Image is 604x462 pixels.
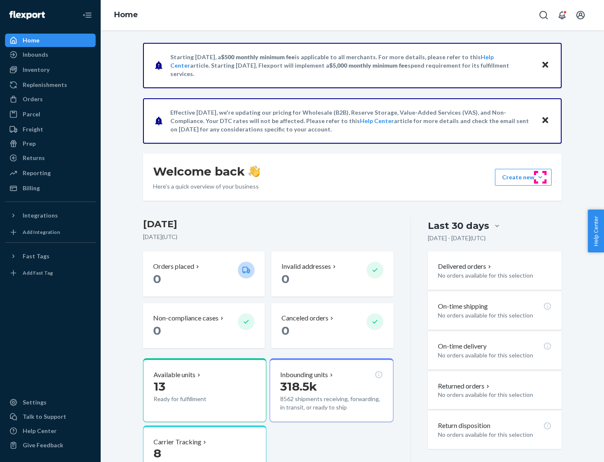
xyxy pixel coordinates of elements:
[114,10,138,19] a: Home
[281,262,331,271] p: Invalid addresses
[23,95,43,103] div: Orders
[143,233,393,241] p: [DATE] ( UTC )
[329,62,408,69] span: $5,000 monthly minimum fee
[23,139,36,148] div: Prep
[23,154,45,162] div: Returns
[23,125,43,134] div: Freight
[438,391,552,399] p: No orders available for this selection
[271,303,393,348] button: Canceled orders 0
[5,266,96,280] a: Add Fast Tag
[5,166,96,180] a: Reporting
[428,219,489,232] div: Last 30 days
[438,351,552,360] p: No orders available for this selection
[154,437,201,447] p: Carrier Tracking
[9,11,45,19] img: Flexport logo
[5,123,96,136] a: Freight
[153,313,219,323] p: Non-compliance cases
[170,53,533,78] p: Starting [DATE], a is applicable to all merchants. For more details, please refer to this article...
[5,34,96,47] a: Home
[153,164,260,179] h1: Welcome back
[23,81,67,89] div: Replenishments
[5,181,96,195] a: Billing
[5,48,96,61] a: Inbounds
[271,252,393,297] button: Invalid addresses 0
[5,396,96,409] a: Settings
[23,269,53,276] div: Add Fast Tag
[438,271,552,280] p: No orders available for this selection
[23,66,49,74] div: Inventory
[143,218,393,231] h3: [DATE]
[540,115,551,127] button: Close
[540,59,551,71] button: Close
[572,7,589,24] button: Open account menu
[23,169,51,177] div: Reporting
[360,117,394,124] a: Help Center
[107,3,145,27] ol: breadcrumbs
[23,110,40,118] div: Parcel
[23,252,49,260] div: Fast Tags
[281,313,328,323] p: Canceled orders
[5,424,96,438] a: Help Center
[281,272,289,286] span: 0
[280,379,317,394] span: 318.5k
[5,137,96,150] a: Prep
[438,311,552,320] p: No orders available for this selection
[495,169,552,186] button: Create new
[154,446,161,460] span: 8
[153,182,260,191] p: Here’s a quick overview of your business
[5,209,96,222] button: Integrations
[428,234,486,242] p: [DATE] - [DATE] ( UTC )
[5,438,96,452] button: Give Feedback
[221,53,295,60] span: $500 monthly minimum fee
[5,63,96,76] a: Inventory
[535,7,552,24] button: Open Search Box
[5,92,96,106] a: Orders
[154,370,195,380] p: Available units
[5,410,96,423] a: Talk to Support
[153,262,194,271] p: Orders placed
[5,78,96,92] a: Replenishments
[588,210,604,252] button: Help Center
[23,412,66,421] div: Talk to Support
[23,228,60,236] div: Add Integration
[154,395,231,403] p: Ready for fulfillment
[170,108,533,134] p: Effective [DATE], we're updating our pricing for Wholesale (B2B), Reserve Storage, Value-Added Se...
[154,379,165,394] span: 13
[5,151,96,165] a: Returns
[79,7,96,24] button: Close Navigation
[438,341,487,351] p: On-time delivery
[554,7,570,24] button: Open notifications
[438,381,491,391] button: Returned orders
[280,395,383,412] p: 8562 shipments receiving, forwarding, in transit, or ready to ship
[438,262,493,271] button: Delivered orders
[5,108,96,121] a: Parcel
[143,358,266,422] button: Available units13Ready for fulfillment
[23,441,63,449] div: Give Feedback
[438,430,552,439] p: No orders available for this selection
[23,211,58,220] div: Integrations
[270,358,393,422] button: Inbounding units318.5k8562 shipments receiving, forwarding, in transit, or ready to ship
[153,323,161,338] span: 0
[23,50,48,59] div: Inbounds
[438,302,488,311] p: On-time shipping
[23,398,47,407] div: Settings
[153,272,161,286] span: 0
[23,427,57,435] div: Help Center
[5,249,96,263] button: Fast Tags
[23,184,40,192] div: Billing
[280,370,328,380] p: Inbounding units
[143,252,265,297] button: Orders placed 0
[143,303,265,348] button: Non-compliance cases 0
[23,36,39,45] div: Home
[248,165,260,177] img: hand-wave emoji
[5,226,96,239] a: Add Integration
[438,421,490,430] p: Return disposition
[281,323,289,338] span: 0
